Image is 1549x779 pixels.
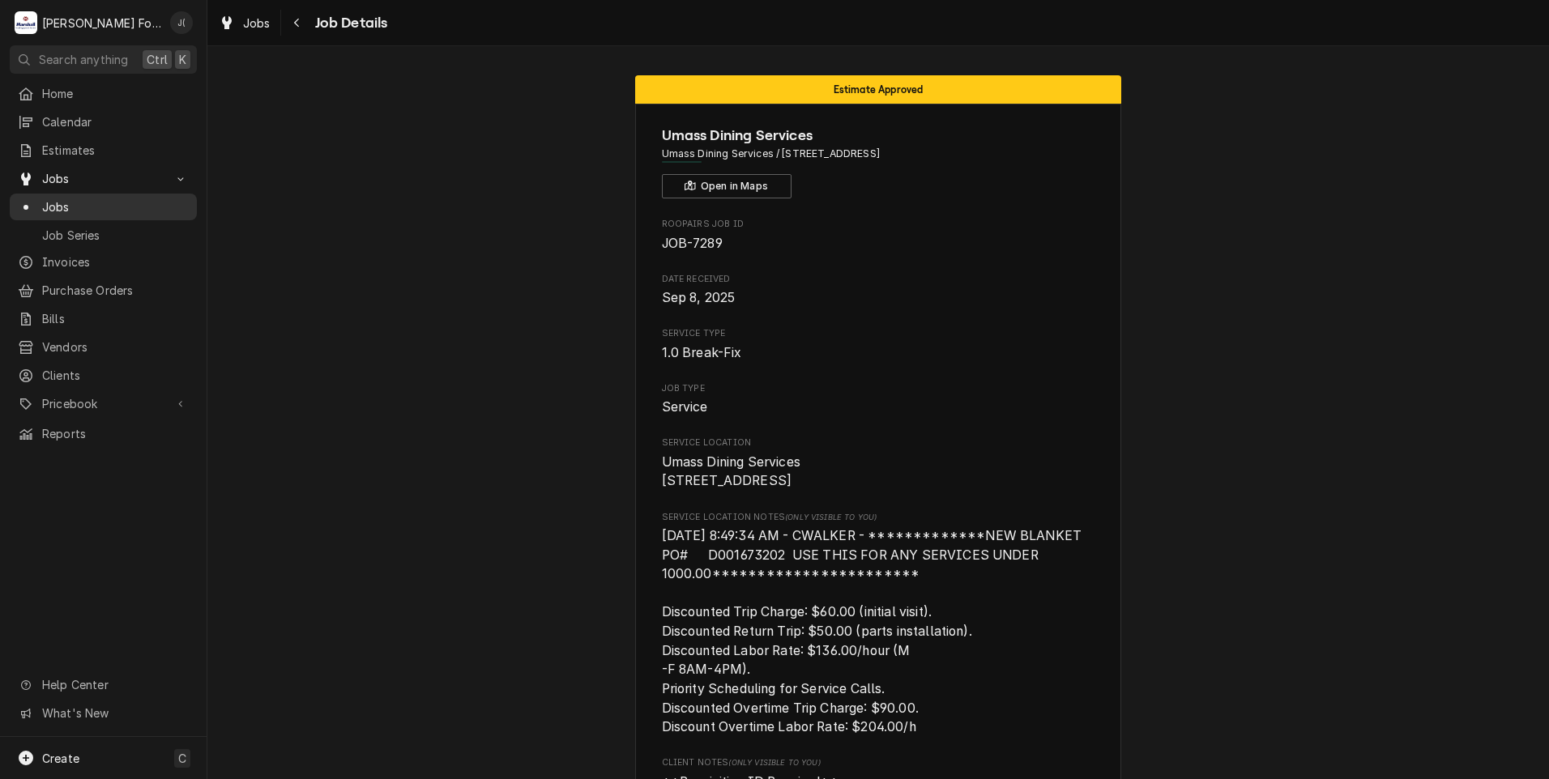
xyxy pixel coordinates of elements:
[10,671,197,698] a: Go to Help Center
[662,174,792,198] button: Open in Maps
[10,420,197,447] a: Reports
[10,194,197,220] a: Jobs
[170,11,193,34] div: Jeff Debigare (109)'s Avatar
[10,137,197,164] a: Estimates
[10,249,197,275] a: Invoices
[662,399,708,415] span: Service
[662,273,1095,286] span: Date Received
[42,751,79,765] span: Create
[147,51,168,68] span: Ctrl
[635,75,1121,104] div: Status
[10,305,197,332] a: Bills
[42,676,187,693] span: Help Center
[42,705,187,722] span: What's New
[42,15,161,32] div: [PERSON_NAME] Food Equipment Service
[662,382,1095,395] span: Job Type
[728,758,820,767] span: (Only Visible to You)
[10,334,197,360] a: Vendors
[15,11,37,34] div: Marshall Food Equipment Service's Avatar
[42,310,189,327] span: Bills
[662,398,1095,417] span: Job Type
[662,382,1095,417] div: Job Type
[42,338,189,355] span: Vendors
[662,453,1095,491] span: Service Location
[10,390,197,417] a: Go to Pricebook
[42,425,189,442] span: Reports
[212,10,277,36] a: Jobs
[10,362,197,389] a: Clients
[662,147,1095,161] span: Address
[42,227,189,244] span: Job Series
[42,253,189,270] span: Invoices
[662,288,1095,308] span: Date Received
[178,750,186,767] span: C
[662,273,1095,308] div: Date Received
[42,142,189,159] span: Estimates
[42,85,189,102] span: Home
[662,511,1095,524] span: Service Location Notes
[42,198,189,215] span: Jobs
[42,395,164,412] span: Pricebook
[662,218,1095,231] span: Roopairs Job ID
[10,109,197,135] a: Calendar
[662,343,1095,363] span: Service Type
[10,80,197,107] a: Home
[662,511,1095,737] div: [object Object]
[662,218,1095,253] div: Roopairs Job ID
[662,436,1095,449] span: Service Location
[662,526,1095,737] span: [object Object]
[170,11,193,34] div: J(
[662,454,800,489] span: Umass Dining Services [STREET_ADDRESS]
[15,11,37,34] div: M
[42,282,189,299] span: Purchase Orders
[834,84,924,95] span: Estimate Approved
[662,327,1095,340] span: Service Type
[662,236,723,251] span: JOB-7289
[10,165,197,192] a: Go to Jobs
[42,113,189,130] span: Calendar
[10,277,197,304] a: Purchase Orders
[10,700,197,726] a: Go to What's New
[662,290,736,305] span: Sep 8, 2025
[662,528,1086,734] span: [DATE] 8:49:34 AM - CWALKER - *************NEW BLANKET PO# D001673202 USE THIS FOR ANY SERVICES U...
[42,367,189,384] span: Clients
[662,436,1095,491] div: Service Location
[662,125,1095,198] div: Client Information
[785,513,877,521] span: (Only Visible to You)
[42,170,164,187] span: Jobs
[243,15,271,32] span: Jobs
[662,345,742,360] span: 1.0 Break-Fix
[10,45,197,74] button: Search anythingCtrlK
[284,10,310,36] button: Navigate back
[179,51,186,68] span: K
[39,51,128,68] span: Search anything
[662,327,1095,362] div: Service Type
[662,234,1095,253] span: Roopairs Job ID
[662,125,1095,147] span: Name
[662,756,1095,769] span: Client Notes
[310,12,388,34] span: Job Details
[10,222,197,249] a: Job Series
